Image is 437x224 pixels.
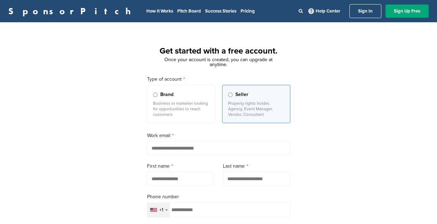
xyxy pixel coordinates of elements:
input: Seller Property rights holder, Agency, Event Manager, Vendor, Consultant [228,93,233,97]
label: Last name [223,162,290,170]
a: Help Center [307,7,342,15]
label: Type of account [147,75,290,83]
p: Property rights holder, Agency, Event Manager, Vendor, Consultant [228,101,284,117]
div: Selected country [147,203,170,217]
span: Brand [160,91,173,98]
a: Sign In [349,4,381,18]
input: Brand Business or marketer looking for opportunities to reach customers [153,93,157,97]
span: Seller [235,91,248,98]
span: Once your account is created, you can upgrade at anytime. [164,57,273,67]
p: Business or marketer looking for opportunities to reach customers [153,101,209,117]
a: Success Stories [205,8,236,14]
label: Phone number [147,193,290,201]
label: Work email [147,132,290,139]
a: How It Works [146,8,173,14]
a: Pricing [241,8,255,14]
h1: Get started with a free account. [139,45,299,57]
a: Pitch Board [177,8,201,14]
a: Sign Up Free [386,5,429,18]
div: +1 [159,208,163,213]
label: First name [147,162,215,170]
a: SponsorPitch [8,7,135,16]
